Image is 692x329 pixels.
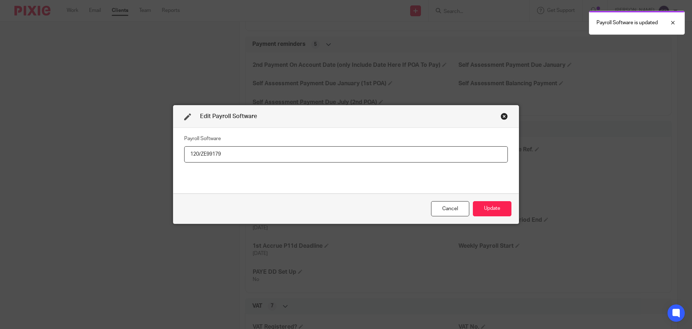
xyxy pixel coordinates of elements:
p: Payroll Software is updated [596,19,658,26]
button: Update [473,201,511,217]
div: Close this dialog window [501,113,508,120]
label: Payroll Software [184,135,221,142]
input: Payroll Software [184,146,508,163]
span: Edit Payroll Software [200,113,257,119]
div: Close this dialog window [431,201,469,217]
